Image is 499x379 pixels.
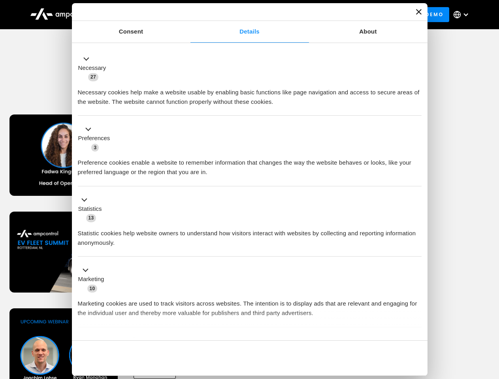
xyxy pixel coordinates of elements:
a: Consent [72,21,190,43]
label: Statistics [78,205,102,214]
label: Necessary [78,64,106,73]
div: Necessary cookies help make a website usable by enabling basic functions like page navigation and... [78,82,422,107]
button: Preferences (3) [78,125,115,152]
label: Preferences [78,134,110,143]
span: 3 [91,144,99,152]
button: Necessary (27) [78,54,111,82]
h1: Upcoming Webinars [9,80,490,99]
button: Statistics (13) [78,195,107,223]
span: 27 [88,73,98,81]
label: Marketing [78,275,104,284]
button: Unclassified (2) [78,336,143,346]
span: 2 [130,337,138,345]
div: Preference cookies enable a website to remember information that changes the way the website beha... [78,152,422,177]
button: Marketing (10) [78,266,109,293]
a: Details [190,21,309,43]
a: About [309,21,427,43]
span: 10 [87,285,98,293]
div: Marketing cookies are used to track visitors across websites. The intention is to display ads tha... [78,293,422,318]
span: 13 [86,214,96,222]
button: Okay [308,347,421,370]
div: Statistic cookies help website owners to understand how visitors interact with websites by collec... [78,223,422,248]
button: Close banner [416,9,422,15]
